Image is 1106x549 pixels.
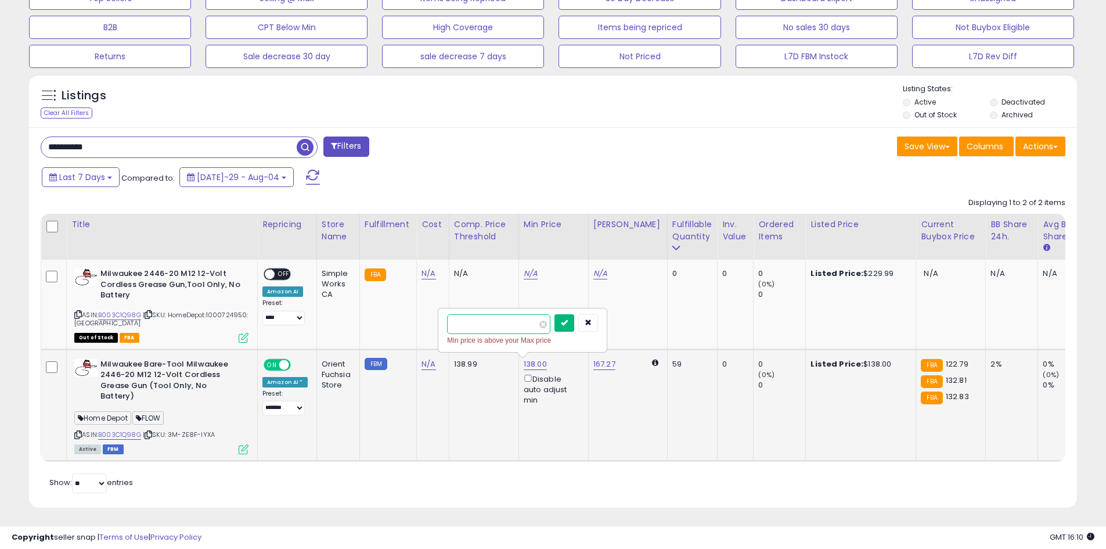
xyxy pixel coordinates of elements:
small: FBA [921,392,942,404]
div: N/A [1043,268,1081,279]
div: 0 [722,359,744,369]
small: (0%) [758,279,774,289]
small: (0%) [1043,370,1059,379]
a: N/A [593,268,607,279]
button: Columns [959,137,1014,156]
a: N/A [421,358,435,370]
div: N/A [454,268,510,279]
div: 0 [758,268,805,279]
button: Sale decrease 30 day [206,45,368,68]
label: Deactivated [1001,97,1045,107]
button: L7D FBM Instock [736,45,898,68]
span: All listings that are currently out of stock and unavailable for purchase on Amazon [74,333,118,343]
div: Inv. value [722,218,748,243]
div: 2% [990,359,1029,369]
button: Last 7 Days [42,167,120,187]
div: ASIN: [74,268,248,342]
button: Save View [897,137,957,156]
div: Min price is above your Max price [447,335,598,346]
h5: Listings [62,88,106,104]
small: FBM [365,358,387,370]
span: Show: entries [49,477,133,488]
a: 138.00 [524,358,547,370]
div: Listed Price [810,218,911,231]
span: OFF [289,360,308,369]
button: sale decrease 7 days [382,45,544,68]
small: FBA [921,359,942,372]
a: Privacy Policy [150,532,201,543]
span: All listings currently available for purchase on Amazon [74,444,101,454]
a: B003C1Q98G [98,430,141,440]
div: seller snap | | [12,532,201,543]
span: Home Depot [74,411,131,425]
div: Min Price [524,218,583,231]
small: (0%) [758,370,774,379]
div: Orient Fuchsia Store [322,359,351,391]
div: 59 [672,359,708,369]
button: Items being repriced [559,16,720,39]
button: CPT Below Min [206,16,368,39]
label: Out of Stock [914,110,957,120]
span: OFF [275,270,293,279]
a: Terms of Use [99,532,149,543]
div: Clear All Filters [41,107,92,119]
span: 132.83 [946,391,969,402]
div: Fulfillment [365,218,412,231]
div: Ordered Items [758,218,801,243]
div: 0 [758,289,805,300]
div: 0 [758,359,805,369]
div: 0 [758,380,805,390]
button: B2B [29,16,191,39]
div: Disable auto adjust min [524,372,579,406]
div: Store Name [322,218,355,243]
div: [PERSON_NAME] [593,218,662,231]
span: FLOW [132,411,164,425]
span: Last 7 Days [59,171,105,183]
div: Title [71,218,253,231]
a: N/A [524,268,538,279]
a: N/A [421,268,435,279]
b: Listed Price: [810,358,863,369]
div: $138.00 [810,359,907,369]
label: Active [914,97,936,107]
div: Current Buybox Price [921,218,981,243]
span: ON [265,360,279,369]
div: Amazon AI * [262,377,308,387]
span: N/A [924,268,938,279]
div: 138.99 [454,359,510,369]
span: 132.81 [946,375,967,386]
b: Milwaukee Bare-Tool Milwaukee 2446-20 M12 12-Volt Cordless Grease Gun (Tool Only, No Battery) [100,359,242,405]
span: [DATE]-29 - Aug-04 [197,171,279,183]
p: Listing States: [903,84,1077,95]
button: No sales 30 days [736,16,898,39]
a: 167.27 [593,358,615,370]
button: Actions [1015,137,1065,156]
img: 31Iv7HRTXPL._SL40_.jpg [74,359,98,376]
div: BB Share 24h. [990,218,1033,243]
button: [DATE]-29 - Aug-04 [179,167,294,187]
span: Compared to: [121,173,175,184]
span: FBM [103,444,124,454]
div: Simple Works CA [322,268,351,300]
a: B003C1Q98G [98,310,141,320]
div: Amazon AI [262,286,303,297]
span: | SKU: 3M-ZE8F-IYXA [143,430,215,439]
label: Archived [1001,110,1033,120]
div: $229.99 [810,268,907,279]
div: Avg BB Share [1043,218,1085,243]
div: ASIN: [74,359,248,453]
span: FBA [120,333,139,343]
div: 0 [672,268,708,279]
div: 0% [1043,380,1090,390]
b: Listed Price: [810,268,863,279]
button: L7D Rev Diff [912,45,1074,68]
span: Columns [967,141,1003,152]
div: Cost [421,218,444,231]
b: Milwaukee 2446-20 M12 12-Volt Cordless Grease Gun,Tool Only, No Battery [100,268,242,304]
span: 122.79 [946,358,968,369]
img: 31Iv7HRTXPL._SL40_.jpg [74,268,98,286]
div: Displaying 1 to 2 of 2 items [968,198,1065,209]
small: FBA [365,268,386,281]
div: Comp. Price Threshold [454,218,514,243]
button: Filters [323,137,369,157]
